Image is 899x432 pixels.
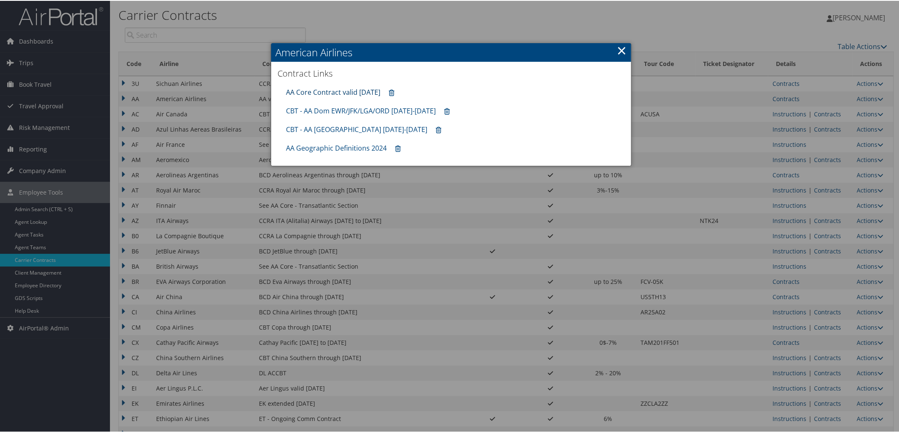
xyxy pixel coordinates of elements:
[286,105,436,115] a: CBT - AA Dom EWR/JFK/LGA/ORD [DATE]-[DATE]
[278,67,625,79] h3: Contract Links
[286,87,380,96] a: AA Core Contract valid [DATE]
[440,103,454,118] a: Remove contract
[432,121,445,137] a: Remove contract
[271,42,631,61] h2: American Airlines
[286,124,427,133] a: CBT - AA [GEOGRAPHIC_DATA] [DATE]-[DATE]
[391,140,405,156] a: Remove contract
[286,143,387,152] a: AA Geographic Definitions 2024
[385,84,399,100] a: Remove contract
[617,41,627,58] a: ×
